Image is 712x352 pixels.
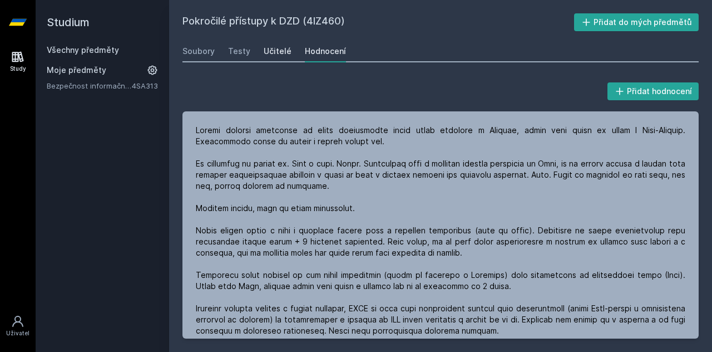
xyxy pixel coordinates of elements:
div: Soubory [182,46,215,57]
a: Uživatel [2,309,33,343]
a: Testy [228,40,250,62]
a: 4SA313 [132,81,158,90]
div: Testy [228,46,250,57]
div: Učitelé [264,46,291,57]
h2: Pokročilé přístupy k DZD (4IZ460) [182,13,574,31]
a: Hodnocení [305,40,346,62]
span: Moje předměty [47,65,106,76]
a: Učitelé [264,40,291,62]
div: Study [10,65,26,73]
a: Všechny předměty [47,45,119,55]
a: Study [2,45,33,79]
button: Přidat hodnocení [607,82,699,100]
a: Soubory [182,40,215,62]
div: Uživatel [6,329,29,338]
a: Bezpečnost informačních systémů [47,80,132,91]
div: Loremi dolorsi ametconse ad elits doeiusmodte incid utlab etdolore m Aliquae, admin veni quisn ex... [196,125,685,336]
div: Hodnocení [305,46,346,57]
button: Přidat do mých předmětů [574,13,699,31]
